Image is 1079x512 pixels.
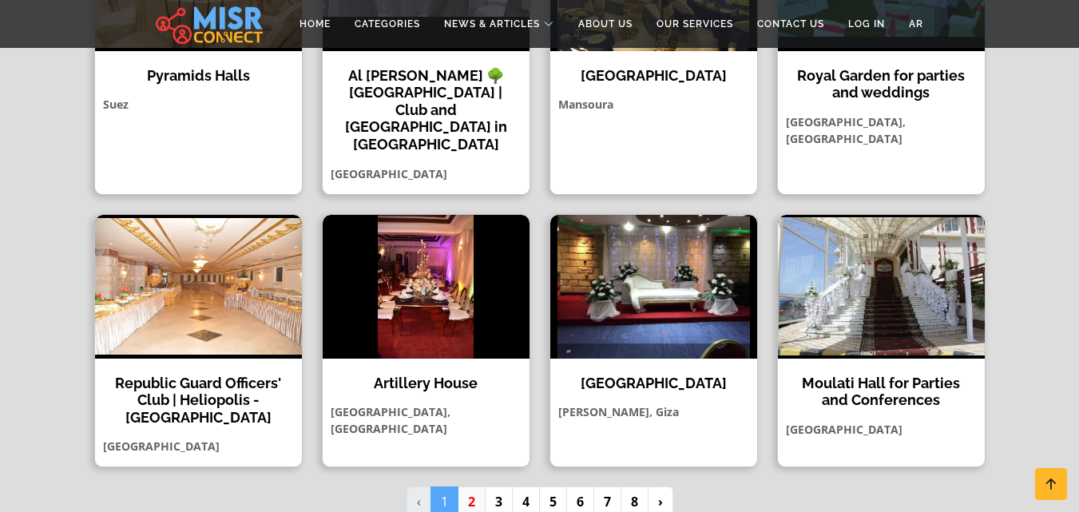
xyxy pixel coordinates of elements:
span: News & Articles [444,17,540,31]
h4: [GEOGRAPHIC_DATA] [562,375,745,392]
h4: Royal Garden for parties and weddings [790,67,973,101]
a: About Us [566,9,645,39]
p: [GEOGRAPHIC_DATA] [778,421,985,438]
p: [GEOGRAPHIC_DATA], [GEOGRAPHIC_DATA] [323,403,530,437]
p: Mansoura [550,96,757,113]
h4: [GEOGRAPHIC_DATA] [562,67,745,85]
p: [GEOGRAPHIC_DATA] [323,165,530,182]
h4: Pyramids Halls [107,67,290,85]
h4: Artillery House [335,375,518,392]
a: Moulati Hall for Parties and Conferences Moulati Hall for Parties and Conferences [GEOGRAPHIC_DATA] [768,214,995,468]
h4: Republic Guard Officers' Club | Heliopolis - [GEOGRAPHIC_DATA] [107,375,290,427]
img: Republic Guard Officers' Club | Heliopolis - Cairo [95,215,302,359]
a: Our Services [645,9,745,39]
img: Artillery House [323,215,530,359]
img: Moulati Hall for Parties and Conferences [778,215,985,359]
a: AR [897,9,935,39]
a: Categories [343,9,432,39]
p: [PERSON_NAME], Giza [550,403,757,420]
h4: Moulati Hall for Parties and Conferences [790,375,973,409]
p: [GEOGRAPHIC_DATA], [GEOGRAPHIC_DATA] [778,113,985,147]
a: News & Articles [432,9,566,39]
a: Artillery House Artillery House [GEOGRAPHIC_DATA], [GEOGRAPHIC_DATA] [312,214,540,468]
p: Suez [95,96,302,113]
a: Home [288,9,343,39]
a: Horus Hotel Wedding Hall [GEOGRAPHIC_DATA] [PERSON_NAME], Giza [540,214,768,468]
h4: Al [PERSON_NAME] 🌳 [GEOGRAPHIC_DATA] | Club and [GEOGRAPHIC_DATA] in [GEOGRAPHIC_DATA] [335,67,518,153]
img: Horus Hotel Wedding Hall [550,215,757,359]
a: Log in [836,9,897,39]
a: Republic Guard Officers' Club | Heliopolis - Cairo Republic Guard Officers' Club | Heliopolis - [... [85,214,312,468]
p: [GEOGRAPHIC_DATA] [95,438,302,454]
a: Contact Us [745,9,836,39]
img: main.misr_connect [156,4,263,44]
